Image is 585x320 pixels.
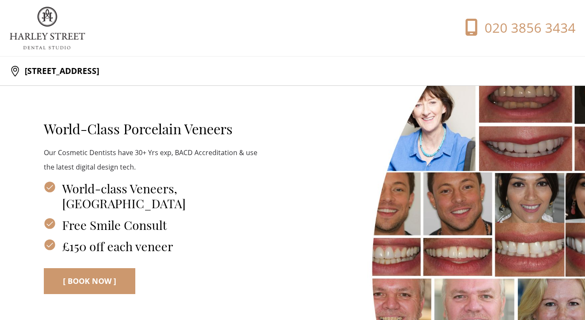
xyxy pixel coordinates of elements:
[440,19,576,37] a: 020 3856 3434
[20,62,99,79] p: [STREET_ADDRESS]
[44,239,259,254] h3: £150 off each veneer
[44,268,135,294] a: [ BOOK NOW ]
[44,121,259,137] h2: World-Class Porcelain Veneers
[10,7,85,49] img: logo.png
[44,146,259,174] p: Our Cosmetic Dentists have 30+ Yrs exp, BACD Accreditation & use the latest digital design tech.
[44,218,259,232] h3: Free Smile Consult
[44,181,259,210] h3: World-class Veneers, [GEOGRAPHIC_DATA]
